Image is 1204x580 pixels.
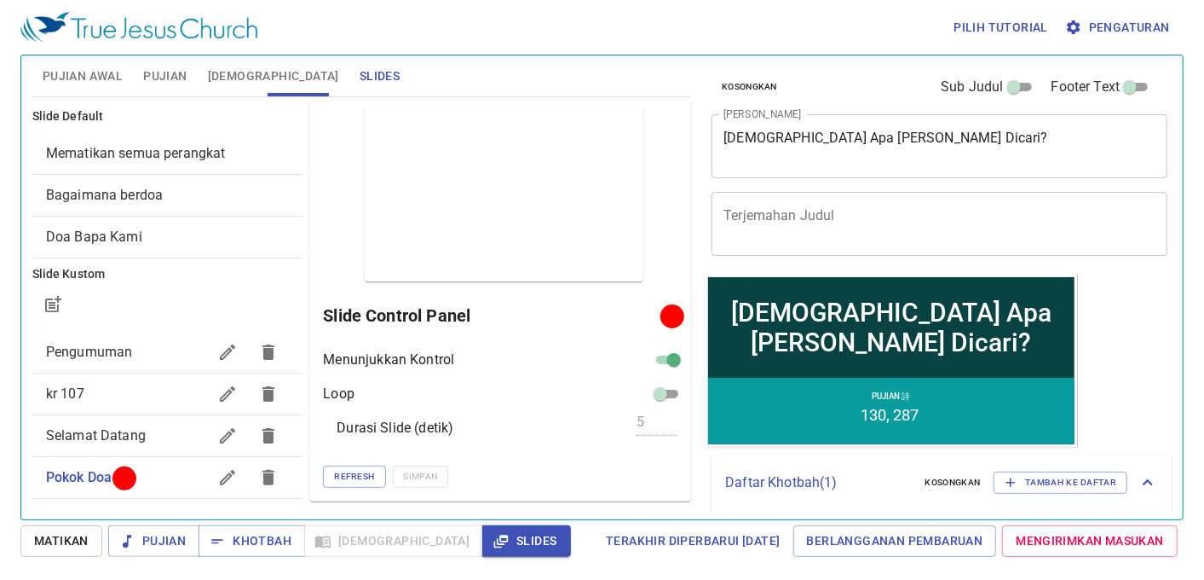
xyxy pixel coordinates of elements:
[994,472,1127,494] button: Tambah ke Daftar
[32,133,303,174] div: Mematikan semua perangkat
[34,531,89,552] span: Matikan
[20,525,102,557] button: Matikan
[108,525,199,557] button: Pujian
[32,332,303,373] div: Pengumuman
[705,274,1078,448] iframe: from-child
[323,384,354,404] p: Loop
[725,473,911,493] p: Daftar Khotbah ( 1 )
[496,531,556,552] span: Slides
[337,418,453,438] p: Durasi Slide (detik)
[1069,17,1170,38] span: Pengaturan
[953,17,1048,38] span: Pilih tutorial
[606,531,780,552] span: Terakhir Diperbarui [DATE]
[807,531,983,552] span: Berlangganan Pembaruan
[1051,77,1120,97] span: Footer Text
[1062,12,1177,43] button: Pengaturan
[793,525,997,557] a: Berlangganan Pembaruan
[32,499,303,540] div: Kr 468
[143,66,187,87] span: Pujian
[46,427,146,444] span: Selamat Datang
[32,175,303,216] div: Bagaimana berdoa
[46,187,163,203] span: [object Object]
[323,350,454,370] p: Menunjukkan Kontrol
[122,531,186,552] span: Pujian
[46,386,84,402] span: kr 107
[20,12,257,43] img: True Jesus Church
[334,469,374,484] span: Refresh
[925,475,981,490] span: Kosongkan
[323,466,385,488] button: Refresh
[46,145,226,161] span: [object Object]
[711,455,1172,511] div: Daftar Khotbah(1)KosongkanTambah ke Daftar
[711,77,787,97] button: Kosongkan
[32,265,303,284] h6: Slide Kustom
[46,469,112,485] span: Pokok Doa
[32,107,303,126] h6: Slide Default
[941,77,1003,97] span: Sub Judul
[323,302,666,329] h6: Slide Control Panel
[32,374,303,415] div: kr 107
[199,525,305,557] button: Khotbah
[46,344,133,360] span: Pengumuman
[723,130,1155,162] textarea: [DEMOGRAPHIC_DATA] Apa [PERSON_NAME] Dicari?
[915,473,991,493] button: Kosongkan
[1005,475,1116,490] span: Tambah ke Daftar
[43,66,123,87] span: Pujian Awal
[360,66,400,87] span: Slides
[32,415,303,456] div: Selamat Datang
[32,457,303,498] div: Pokok Doa
[46,229,142,245] span: [object Object]
[1002,525,1178,557] a: Mengirimkan Masukan
[32,217,303,258] div: Doa Bapa Kami
[599,525,786,557] a: Terakhir Diperbarui [DATE]
[482,525,570,557] button: Slides
[1016,531,1164,552] span: Mengirimkan Masukan
[722,79,777,95] span: Kosongkan
[947,12,1055,43] button: Pilih tutorial
[212,531,291,552] span: Khotbah
[208,66,339,87] span: [DEMOGRAPHIC_DATA]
